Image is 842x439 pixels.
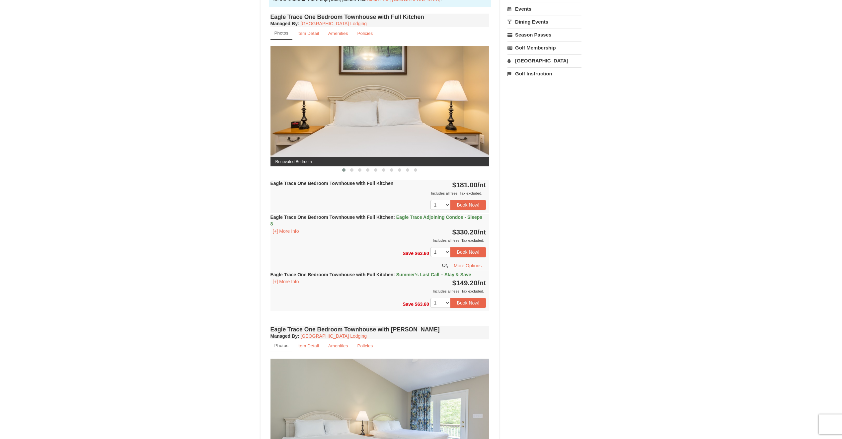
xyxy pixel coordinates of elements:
small: Item Detail [297,343,319,348]
span: Managed By [270,21,298,26]
span: Managed By [270,333,298,339]
a: Policies [353,339,377,352]
small: Photos [274,31,288,36]
a: Golf Membership [507,42,581,54]
a: Photos [270,339,292,352]
strong: : [270,333,299,339]
span: /nt [478,181,486,189]
small: Policies [357,343,373,348]
span: : [393,272,395,277]
img: Renovated Bedroom [270,46,490,166]
span: Save [403,301,414,307]
strong: Eagle Trace One Bedroom Townhouse with Full Kitchen [270,272,471,277]
a: Item Detail [293,27,323,40]
a: [GEOGRAPHIC_DATA] Lodging [301,21,367,26]
span: Or, [442,262,448,268]
a: Season Passes [507,29,581,41]
strong: Eagle Trace One Bedroom Townhouse with Full Kitchen [270,215,483,226]
button: [+] More Info [270,227,301,235]
a: [GEOGRAPHIC_DATA] [507,54,581,67]
small: Amenities [328,31,348,36]
span: Renovated Bedroom [270,157,490,166]
div: Includes all fees. Tax excluded. [270,288,486,295]
h4: Eagle Trace One Bedroom Townhouse with Full Kitchen [270,14,490,20]
small: Item Detail [297,31,319,36]
span: $149.20 [452,279,478,287]
a: Policies [353,27,377,40]
span: : [393,215,395,220]
a: Item Detail [293,339,323,352]
div: Includes all fees. Tax excluded. [270,190,486,197]
h4: Eagle Trace One Bedroom Townhouse with [PERSON_NAME] [270,326,490,333]
small: Photos [274,343,288,348]
a: Golf Instruction [507,67,581,80]
a: [GEOGRAPHIC_DATA] Lodging [301,333,367,339]
span: Summer’s Last Call – Stay & Save [396,272,471,277]
strong: $181.00 [452,181,486,189]
button: Book Now! [450,298,486,308]
small: Amenities [328,343,348,348]
a: Dining Events [507,16,581,28]
a: Amenities [324,27,352,40]
button: Book Now! [450,200,486,210]
strong: Eagle Trace One Bedroom Townhouse with Full Kitchen [270,181,394,186]
div: Includes all fees. Tax excluded. [270,237,486,244]
button: [+] More Info [270,278,301,285]
small: Policies [357,31,373,36]
button: More Options [449,261,486,271]
a: Amenities [324,339,352,352]
strong: : [270,21,299,26]
button: Book Now! [450,247,486,257]
a: Photos [270,27,292,40]
span: /nt [478,228,486,236]
span: $330.20 [452,228,478,236]
span: Save [403,251,414,256]
span: $63.60 [415,251,429,256]
span: $63.60 [415,301,429,307]
a: Events [507,3,581,15]
span: /nt [478,279,486,287]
